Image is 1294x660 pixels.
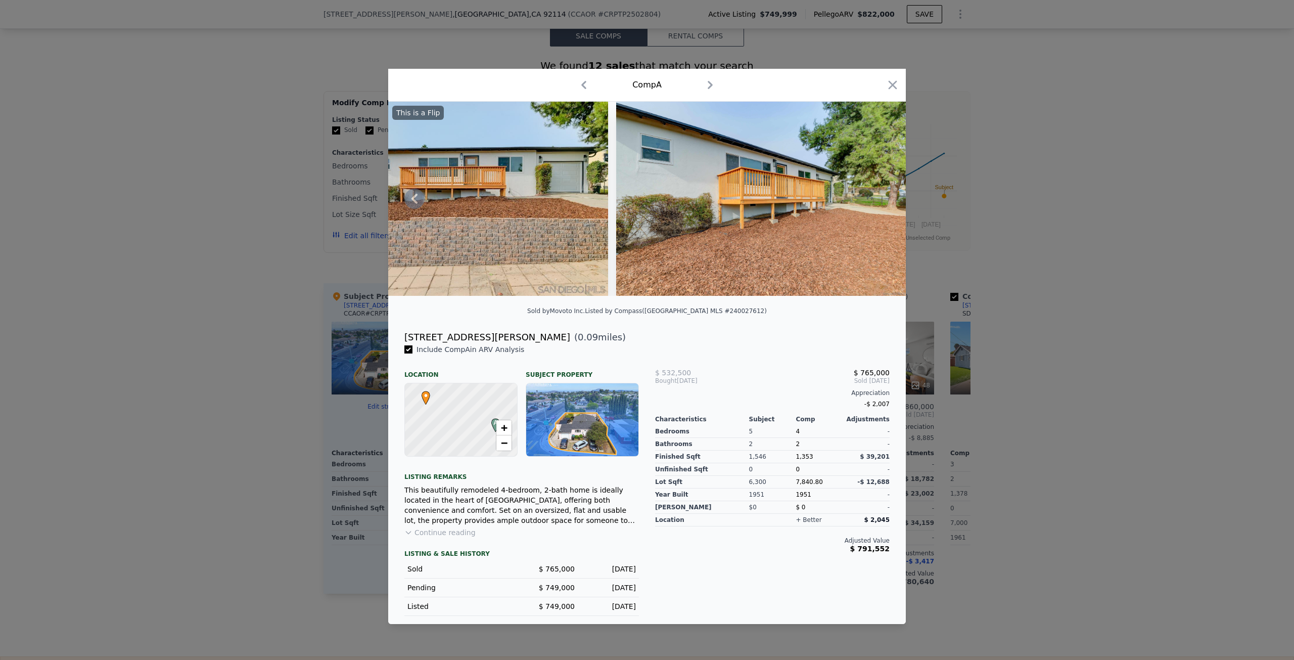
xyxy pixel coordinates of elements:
div: Location [404,363,518,379]
div: Lot Sqft [655,476,749,489]
span: A [489,418,502,427]
div: Adjustments [843,415,890,423]
span: 1,353 [796,453,813,460]
div: 1951 [749,489,796,501]
div: Year Built [655,489,749,501]
span: $ 765,000 [539,565,575,573]
span: − [501,436,507,449]
span: $ 791,552 [850,545,890,553]
div: [DATE] [655,377,733,385]
span: • [419,388,433,403]
div: + better [796,516,821,524]
div: $0 [749,501,796,514]
div: [DATE] [583,564,636,574]
div: Listed [407,601,514,611]
img: Property Img [616,102,906,296]
div: - [843,489,890,501]
span: $ 39,201 [860,453,890,460]
span: 7,840.80 [796,478,822,486]
div: Adjusted Value [655,537,890,545]
div: - [843,425,890,438]
span: $ 749,000 [539,584,575,592]
div: [STREET_ADDRESS][PERSON_NAME] [404,330,570,344]
div: Comp A [632,79,662,91]
span: $ 749,000 [539,602,575,610]
span: 4 [796,428,800,435]
div: Appreciation [655,389,890,397]
div: 1951 [796,489,843,501]
div: [PERSON_NAME] [655,501,749,514]
div: Listing remarks [404,465,639,481]
span: 0.09 [578,332,598,342]
span: -$ 2,007 [864,401,890,408]
span: Sold [DATE] [733,377,890,385]
img: Property Img [319,102,608,296]
div: A [489,418,495,424]
div: Subject [749,415,796,423]
span: $ 0 [796,504,805,511]
a: Zoom in [496,420,512,435]
div: Finished Sqft [655,451,749,463]
div: Sold [407,564,514,574]
div: location [655,514,749,526]
div: 1,546 [749,451,796,463]
span: 0 [796,466,800,473]
span: + [501,421,507,434]
div: 6,300 [749,476,796,489]
div: LISTING & SALE HISTORY [404,550,639,560]
div: 2 [796,438,843,451]
div: Bedrooms [655,425,749,438]
div: Pending [407,583,514,593]
div: Sold by Movoto Inc . [527,307,585,315]
div: This beautifully remodeled 4-bedroom, 2-bath home is ideally located in the heart of [GEOGRAPHIC_... [404,485,639,525]
span: Bought [655,377,677,385]
div: 2 [749,438,796,451]
button: Continue reading [404,527,476,538]
div: Bathrooms [655,438,749,451]
span: $ 2,045 [864,516,890,523]
div: This is a Flip [392,106,444,120]
div: Subject Property [526,363,639,379]
div: Unfinished Sqft [655,463,749,476]
div: - [843,463,890,476]
div: Comp [796,415,843,423]
a: Zoom out [496,435,512,451]
div: 0 [749,463,796,476]
span: $ 532,500 [655,369,691,377]
div: [DATE] [583,601,636,611]
div: • [419,391,425,397]
span: -$ 12,688 [857,478,890,486]
div: [DATE] [583,583,636,593]
div: - [843,501,890,514]
div: - [843,438,890,451]
span: Include Comp A in ARV Analysis [412,345,528,354]
span: $ 765,000 [854,369,890,377]
div: Listed by Compass ([GEOGRAPHIC_DATA] MLS #240027612) [585,307,767,315]
div: Characteristics [655,415,749,423]
div: 5 [749,425,796,438]
span: ( miles) [570,330,626,344]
